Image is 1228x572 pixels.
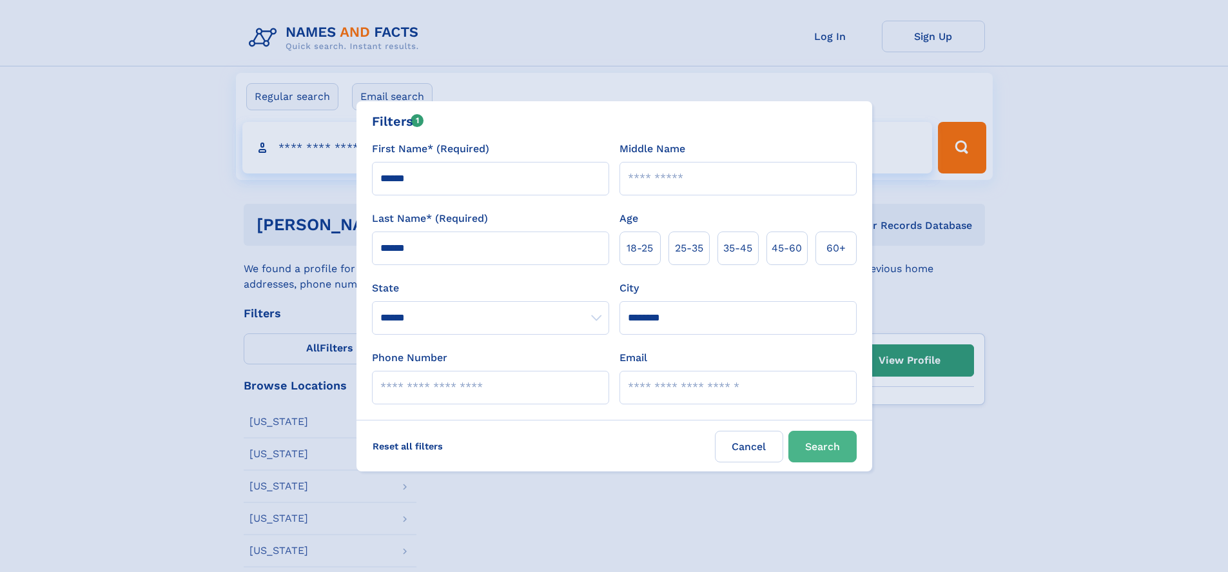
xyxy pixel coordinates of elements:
span: 25‑35 [675,241,703,256]
label: Last Name* (Required) [372,211,488,226]
label: Middle Name [619,141,685,157]
label: First Name* (Required) [372,141,489,157]
button: Search [788,431,857,462]
label: City [619,281,639,296]
label: Email [619,350,647,366]
span: 60+ [826,241,846,256]
label: Phone Number [372,350,447,366]
label: Age [619,211,638,226]
label: Reset all filters [364,431,451,462]
label: Cancel [715,431,783,462]
label: State [372,281,609,296]
span: 45‑60 [772,241,802,256]
span: 18‑25 [627,241,653,256]
span: 35‑45 [723,241,752,256]
div: Filters [372,112,424,131]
